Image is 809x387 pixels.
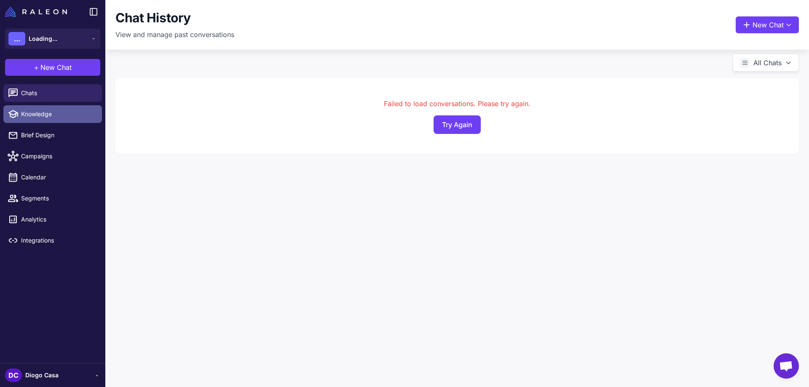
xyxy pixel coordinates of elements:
[40,62,72,72] span: New Chat
[5,59,100,76] button: +New Chat
[115,99,799,109] div: Failed to load conversations. Please try again.
[8,32,25,45] div: ...
[3,126,102,144] a: Brief Design
[3,147,102,165] a: Campaigns
[736,16,799,33] button: New Chat
[3,232,102,249] a: Integrations
[21,215,95,224] span: Analytics
[5,368,22,382] div: DC
[21,88,95,98] span: Chats
[25,371,59,380] span: Diogo Casa
[21,173,95,182] span: Calendar
[21,236,95,245] span: Integrations
[5,7,67,17] img: Raleon Logo
[21,152,95,161] span: Campaigns
[3,105,102,123] a: Knowledge
[3,211,102,228] a: Analytics
[115,10,190,26] h1: Chat History
[733,54,799,72] button: All Chats
[5,29,100,49] button: ...Loading...
[3,168,102,186] a: Calendar
[29,34,57,43] span: Loading...
[774,353,799,379] div: Open chat
[434,115,481,134] button: Try Again
[5,7,70,17] a: Raleon Logo
[3,84,102,102] a: Chats
[21,194,95,203] span: Segments
[34,62,39,72] span: +
[115,29,234,40] p: View and manage past conversations
[21,109,95,119] span: Knowledge
[3,189,102,207] a: Segments
[21,131,95,140] span: Brief Design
